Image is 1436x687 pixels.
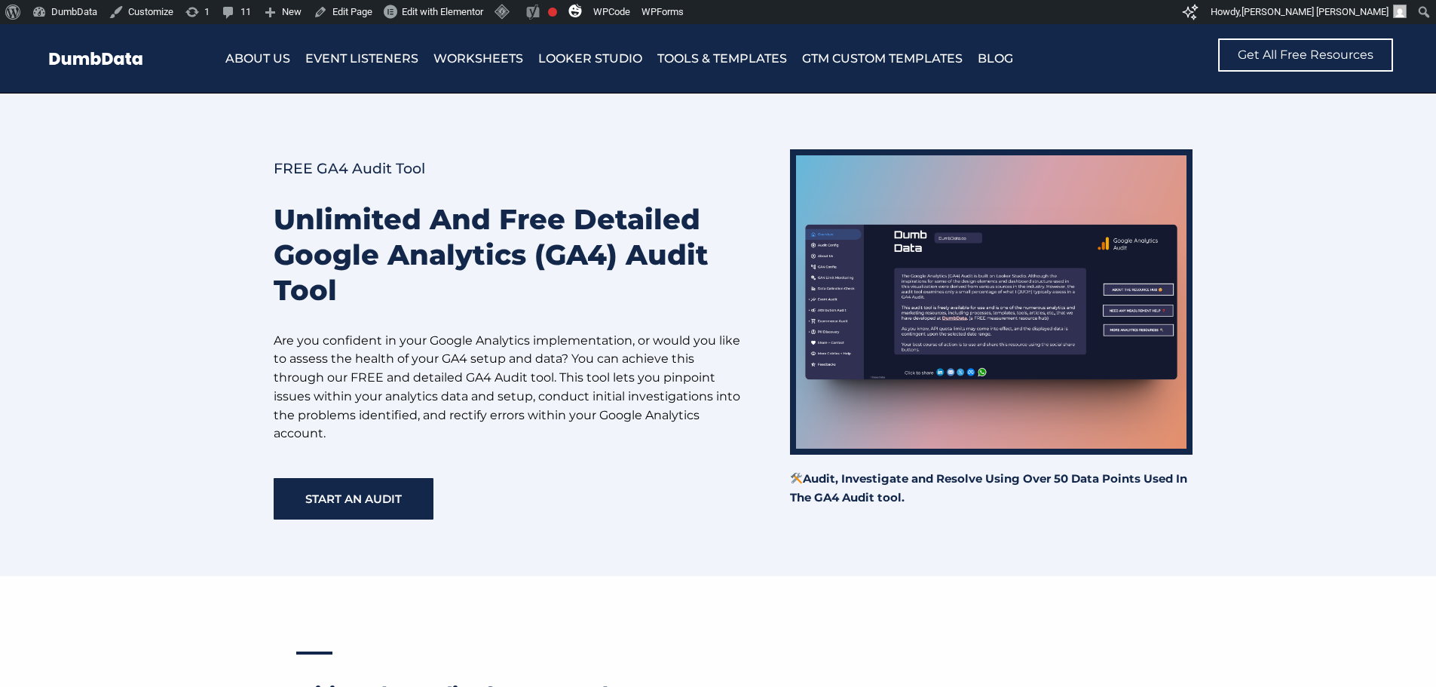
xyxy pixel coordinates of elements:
a: Tools & Templates [657,48,787,69]
a: GTM Custom Templates [802,48,963,69]
a: Worksheets [433,48,523,69]
a: About Us [225,48,290,69]
strong: Audit, Investigate and Resolve Using Over 50 Data Points Used In The GA4 Audit tool. [790,471,1187,505]
a: Get All Free Resources [1218,38,1393,72]
span: [PERSON_NAME] [PERSON_NAME] [1242,6,1389,17]
h4: FREE GA4 Audit Tool [274,151,745,186]
a: Looker Studio [538,48,642,69]
h1: Unlimited and Free Detailed Google Analytics (GA4) Audit Tool [274,201,745,308]
div: Focus keyphrase not set [548,8,557,17]
span: Edit with Elementor [402,6,483,17]
a: Blog [978,48,1013,69]
nav: Menu [225,48,1120,69]
span: Start An Audit [305,493,402,505]
p: Are you confident in your Google Analytics implementation, or would you like to assess the health... [274,332,745,444]
a: Start An Audit [274,478,433,520]
span: Get All Free Resources [1238,49,1373,61]
img: svg+xml;base64,PHN2ZyB4bWxucz0iaHR0cDovL3d3dy53My5vcmcvMjAwMC9zdmciIHZpZXdCb3g9IjAgMCAzMiAzMiI+PG... [568,4,582,17]
a: Event Listeners [305,48,418,69]
img: 🛠️ [791,473,802,484]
